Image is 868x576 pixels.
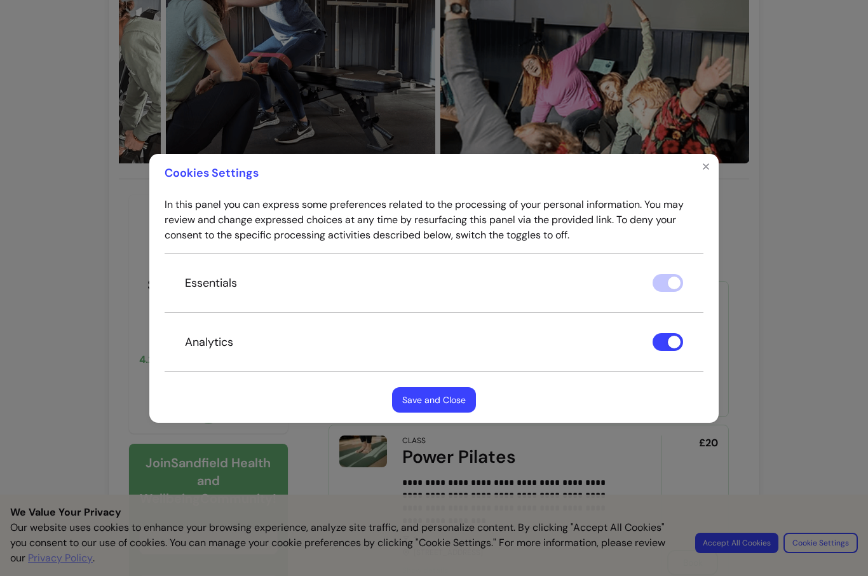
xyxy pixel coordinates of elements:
[185,274,237,292] p: Essentials
[392,387,476,413] button: Save and Close
[185,333,233,351] p: Analytics
[165,197,703,243] p: In this panel you can express some preferences related to the processing of your personal informa...
[696,156,716,177] button: Close
[149,154,719,192] header: Cookies Settings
